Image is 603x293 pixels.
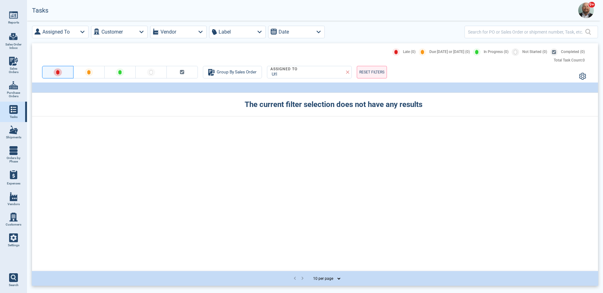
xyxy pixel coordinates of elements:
[6,223,21,226] span: Customers
[468,27,585,36] input: Search for PO or Sales Order or shipment number, Task, etc.
[5,67,22,74] span: Sales Orders
[91,26,148,38] button: Customer
[32,26,89,38] button: Assigned To
[9,213,18,221] img: menu_icon
[8,243,19,247] span: Settings
[8,21,19,24] span: Reports
[5,156,22,163] span: Orders by Phase
[150,26,207,38] button: Vendor
[554,58,585,63] div: Total Task Count: 0
[6,136,21,139] span: Shipments
[561,50,585,54] span: Completed (0)
[429,50,470,54] span: Due [DATE] or [DATE] (0)
[203,66,262,78] button: Group By Sales Order
[9,57,18,66] img: menu_icon
[7,182,20,185] span: Expenses
[9,283,19,287] span: Search
[291,274,306,283] nav: pagination navigation
[578,3,594,18] img: Avatar
[32,7,48,14] h2: Tasks
[522,50,547,54] span: Not Started (0)
[101,28,123,36] label: Customer
[357,66,387,78] button: RESET FILTERS
[270,72,346,77] div: Uri
[5,91,22,98] span: Purchase Orders
[270,67,298,72] legend: Assigned To
[588,2,595,8] span: 9+
[403,50,416,54] span: Late (0)
[9,233,18,242] img: menu_icon
[209,26,266,38] button: Label
[5,43,22,50] span: Sales Order Inbox
[279,28,289,36] label: Date
[160,28,176,36] label: Vendor
[484,50,508,54] span: In Progress (0)
[219,28,231,36] label: Label
[9,11,18,19] img: menu_icon
[268,26,325,38] button: Date
[9,105,18,114] img: menu_icon
[9,81,18,90] img: menu_icon
[10,115,18,119] span: Tasks
[42,28,70,36] label: Assigned To
[8,202,20,206] span: Vendors
[9,192,18,201] img: menu_icon
[9,125,18,134] img: menu_icon
[208,68,257,76] div: Group By Sales Order
[9,146,18,155] img: menu_icon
